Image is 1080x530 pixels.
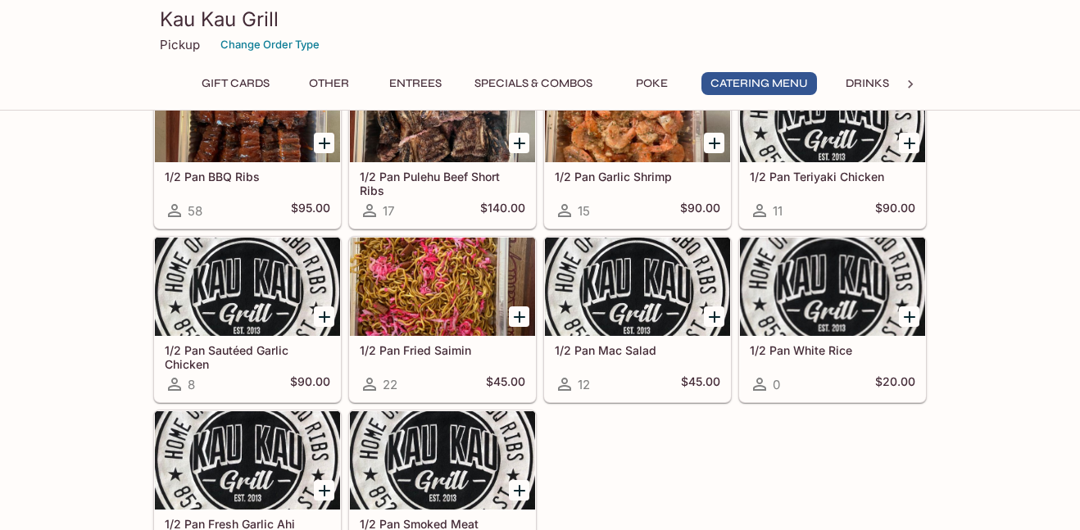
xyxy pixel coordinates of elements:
[465,72,601,95] button: Specials & Combos
[544,237,731,402] a: 1/2 Pan Mac Salad12$45.00
[899,133,919,153] button: Add 1/2 Pan Teriyaki Chicken
[544,63,731,229] a: 1/2 Pan Garlic Shrimp15$90.00
[740,64,925,162] div: 1/2 Pan Teriyaki Chicken
[155,64,340,162] div: 1/2 Pan BBQ Ribs
[360,343,525,357] h5: 1/2 Pan Fried Saimin
[193,72,279,95] button: Gift Cards
[155,411,340,510] div: 1/2 Pan Fresh Garlic Ahi
[314,480,334,501] button: Add 1/2 Pan Fresh Garlic Ahi
[155,238,340,336] div: 1/2 Pan Sautéed Garlic Chicken
[750,170,915,183] h5: 1/2 Pan Teriyaki Chicken
[349,63,536,229] a: 1/2 Pan Pulehu Beef Short Ribs17$140.00
[750,343,915,357] h5: 1/2 Pan White Rice
[680,201,720,220] h5: $90.00
[704,133,724,153] button: Add 1/2 Pan Garlic Shrimp
[545,238,730,336] div: 1/2 Pan Mac Salad
[314,133,334,153] button: Add 1/2 Pan BBQ Ribs
[350,411,535,510] div: 1/2 Pan Smoked Meat
[383,377,397,392] span: 22
[350,238,535,336] div: 1/2 Pan Fried Saimin
[379,72,452,95] button: Entrees
[740,238,925,336] div: 1/2 Pan White Rice
[165,343,330,370] h5: 1/2 Pan Sautéed Garlic Chicken
[830,72,904,95] button: Drinks
[615,72,688,95] button: Poke
[349,237,536,402] a: 1/2 Pan Fried Saimin22$45.00
[188,203,202,219] span: 58
[383,203,394,219] span: 17
[165,170,330,183] h5: 1/2 Pan BBQ Ribs
[160,7,920,32] h3: Kau Kau Grill
[545,64,730,162] div: 1/2 Pan Garlic Shrimp
[555,170,720,183] h5: 1/2 Pan Garlic Shrimp
[154,63,341,229] a: 1/2 Pan BBQ Ribs58$95.00
[154,237,341,402] a: 1/2 Pan Sautéed Garlic Chicken8$90.00
[578,203,590,219] span: 15
[314,306,334,327] button: Add 1/2 Pan Sautéed Garlic Chicken
[292,72,365,95] button: Other
[739,63,926,229] a: 1/2 Pan Teriyaki Chicken11$90.00
[773,377,780,392] span: 0
[350,64,535,162] div: 1/2 Pan Pulehu Beef Short Ribs
[555,343,720,357] h5: 1/2 Pan Mac Salad
[160,37,200,52] p: Pickup
[899,306,919,327] button: Add 1/2 Pan White Rice
[509,133,529,153] button: Add 1/2 Pan Pulehu Beef Short Ribs
[213,32,327,57] button: Change Order Type
[486,374,525,394] h5: $45.00
[739,237,926,402] a: 1/2 Pan White Rice0$20.00
[773,203,783,219] span: 11
[681,374,720,394] h5: $45.00
[578,377,590,392] span: 12
[188,377,195,392] span: 8
[480,201,525,220] h5: $140.00
[701,72,817,95] button: Catering Menu
[875,374,915,394] h5: $20.00
[509,480,529,501] button: Add 1/2 Pan Smoked Meat
[875,201,915,220] h5: $90.00
[290,374,330,394] h5: $90.00
[509,306,529,327] button: Add 1/2 Pan Fried Saimin
[360,170,525,197] h5: 1/2 Pan Pulehu Beef Short Ribs
[291,201,330,220] h5: $95.00
[704,306,724,327] button: Add 1/2 Pan Mac Salad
